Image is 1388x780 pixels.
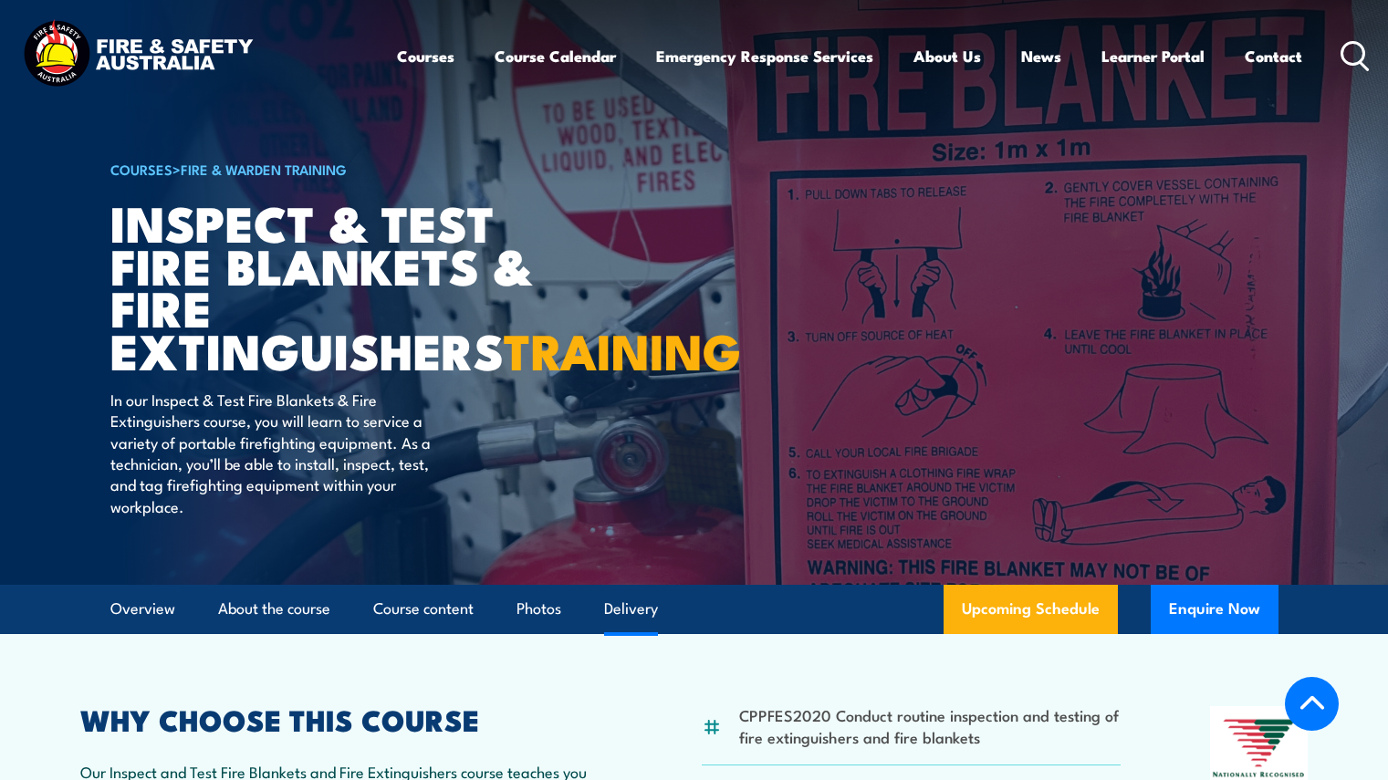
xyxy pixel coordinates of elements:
[218,585,330,633] a: About the course
[495,32,616,80] a: Course Calendar
[1245,32,1302,80] a: Contact
[1101,32,1205,80] a: Learner Portal
[397,32,454,80] a: Courses
[181,159,347,179] a: Fire & Warden Training
[604,585,658,633] a: Delivery
[1151,585,1278,634] button: Enquire Now
[1021,32,1061,80] a: News
[110,201,561,371] h1: Inspect & Test Fire Blankets & Fire Extinguishers
[110,585,175,633] a: Overview
[80,706,613,732] h2: WHY CHOOSE THIS COURSE
[110,389,444,516] p: In our Inspect & Test Fire Blankets & Fire Extinguishers course, you will learn to service a vari...
[656,32,873,80] a: Emergency Response Services
[110,158,561,180] h6: >
[944,585,1118,634] a: Upcoming Schedule
[739,704,1122,747] li: CPPFES2020 Conduct routine inspection and testing of fire extinguishers and fire blankets
[517,585,561,633] a: Photos
[110,159,172,179] a: COURSES
[504,311,741,387] strong: TRAINING
[913,32,981,80] a: About Us
[373,585,474,633] a: Course content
